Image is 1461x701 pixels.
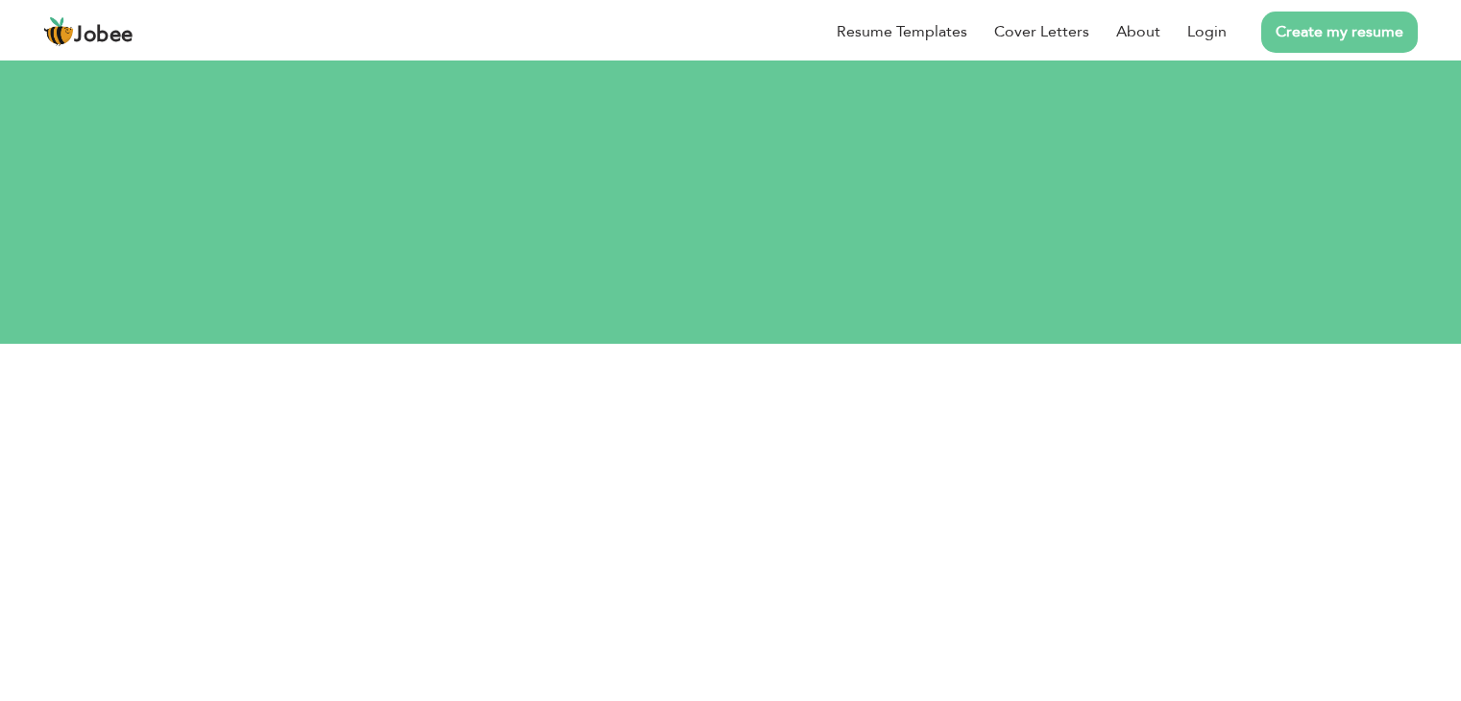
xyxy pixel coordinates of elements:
[1187,20,1227,43] a: Login
[43,16,134,47] a: Jobee
[994,20,1089,43] a: Cover Letters
[1261,12,1418,53] a: Create my resume
[837,20,967,43] a: Resume Templates
[74,25,134,46] span: Jobee
[43,16,74,47] img: jobee.io
[1116,20,1160,43] a: About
